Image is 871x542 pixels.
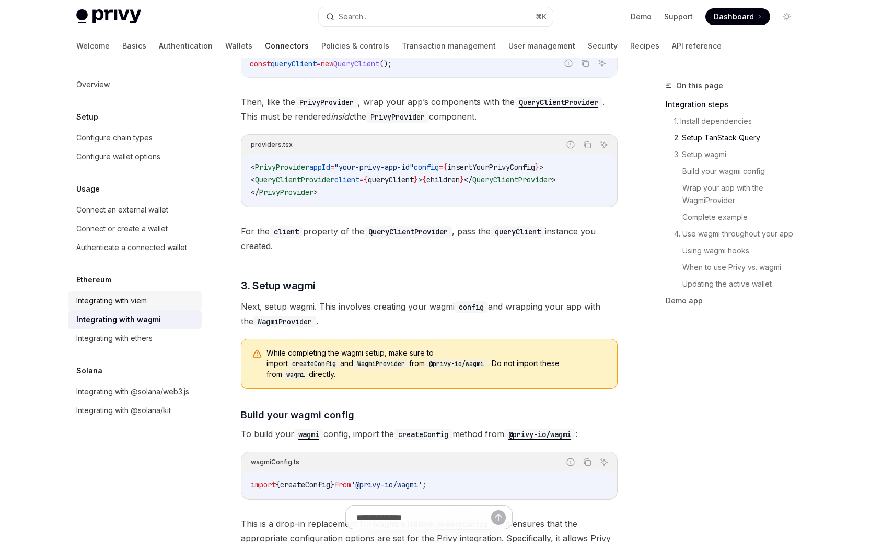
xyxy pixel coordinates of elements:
[464,175,472,184] span: </
[313,187,318,197] span: >
[595,56,609,70] button: Ask AI
[76,78,110,91] div: Overview
[319,7,553,26] button: Search...⌘K
[425,359,488,369] code: @privy-io/wagmi
[439,162,443,172] span: =
[779,8,795,25] button: Toggle dark mode
[266,348,607,380] span: While completing the wagmi setup, make sure to import and from . Do not import these from directly.
[418,175,422,184] span: >
[253,316,316,327] code: WagmiProvider
[682,163,804,180] a: Build your wagmi config
[68,128,202,147] a: Configure chain types
[68,310,202,329] a: Integrating with wagmi
[76,294,147,307] div: Integrating with viem
[379,59,392,68] span: ();
[359,175,364,184] span: =
[682,259,804,276] a: When to use Privy vs. wagmi
[630,33,659,58] a: Recipes
[76,9,141,24] img: light logo
[251,455,299,469] div: wagmiConfig.ts
[252,349,262,359] svg: Warning
[447,162,535,172] span: insertYourPrivyConfig
[241,408,354,422] span: Build your wagmi config
[276,480,280,489] span: {
[68,238,202,257] a: Authenticate a connected wallet
[333,59,379,68] span: QueryClient
[334,480,351,489] span: from
[241,299,618,328] span: Next, setup wagmi. This involves creating your wagmi and wrapping your app with the .
[76,313,161,326] div: Integrating with wagmi
[317,59,321,68] span: =
[76,404,171,417] div: Integrating with @solana/kit
[330,162,334,172] span: =
[330,480,334,489] span: }
[491,226,545,238] code: queryClient
[564,455,577,469] button: Report incorrect code
[674,113,804,129] a: 1. Install dependencies
[674,226,804,242] a: 4. Use wagmi throughout your app
[455,301,488,313] code: config
[334,175,359,184] span: client
[321,33,389,58] a: Policies & controls
[76,183,100,195] h5: Usage
[539,162,543,172] span: >
[562,56,575,70] button: Report incorrect code
[282,370,309,380] code: wagmi
[368,175,414,184] span: queryClient
[68,75,202,94] a: Overview
[68,201,202,219] a: Connect an external wallet
[76,222,168,235] div: Connect or create a wallet
[491,510,506,525] button: Send message
[597,455,611,469] button: Ask AI
[422,175,426,184] span: {
[394,429,452,440] code: createConfig
[508,33,575,58] a: User management
[588,33,618,58] a: Security
[159,33,213,58] a: Authentication
[76,274,111,286] h5: Ethereum
[294,429,323,440] code: wagmi
[414,175,418,184] span: }
[295,97,358,108] code: PrivyProvider
[364,226,452,237] a: QueryClientProvider
[351,480,422,489] span: '@privy-io/wagmi'
[353,359,409,369] code: WagmiProvider
[666,96,804,113] a: Integration steps
[504,429,575,440] code: @privy-io/wagmi
[682,180,804,209] a: Wrap your app with the WagmiProvider
[536,13,547,21] span: ⌘ K
[68,147,202,166] a: Configure wallet options
[422,480,426,489] span: ;
[76,132,153,144] div: Configure chain types
[294,429,323,439] a: wagmi
[666,292,804,309] a: Demo app
[309,162,330,172] span: appId
[515,97,602,107] a: QueryClientProvider
[251,175,255,184] span: <
[68,219,202,238] a: Connect or create a wallet
[414,162,439,172] span: config
[271,59,317,68] span: queryClient
[339,10,368,23] div: Search...
[578,56,592,70] button: Copy the contents from the code block
[76,385,189,398] div: Integrating with @solana/web3.js
[270,226,303,238] code: client
[76,364,102,377] h5: Solana
[76,241,187,254] div: Authenticate a connected wallet
[402,33,496,58] a: Transaction management
[682,209,804,226] a: Complete example
[682,276,804,292] a: Updating the active wallet
[68,291,202,310] a: Integrating with viem
[76,204,168,216] div: Connect an external wallet
[443,162,447,172] span: {
[255,162,309,172] span: PrivyProvider
[705,8,770,25] a: Dashboard
[241,427,618,441] span: To build your config, import the method from :
[682,242,804,259] a: Using wagmi hooks
[68,401,202,420] a: Integrating with @solana/kit
[597,138,611,151] button: Ask AI
[68,329,202,348] a: Integrating with ethers
[241,278,316,293] span: 3. Setup wagmi
[241,224,618,253] span: For the property of the , pass the instance you created.
[426,175,460,184] span: children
